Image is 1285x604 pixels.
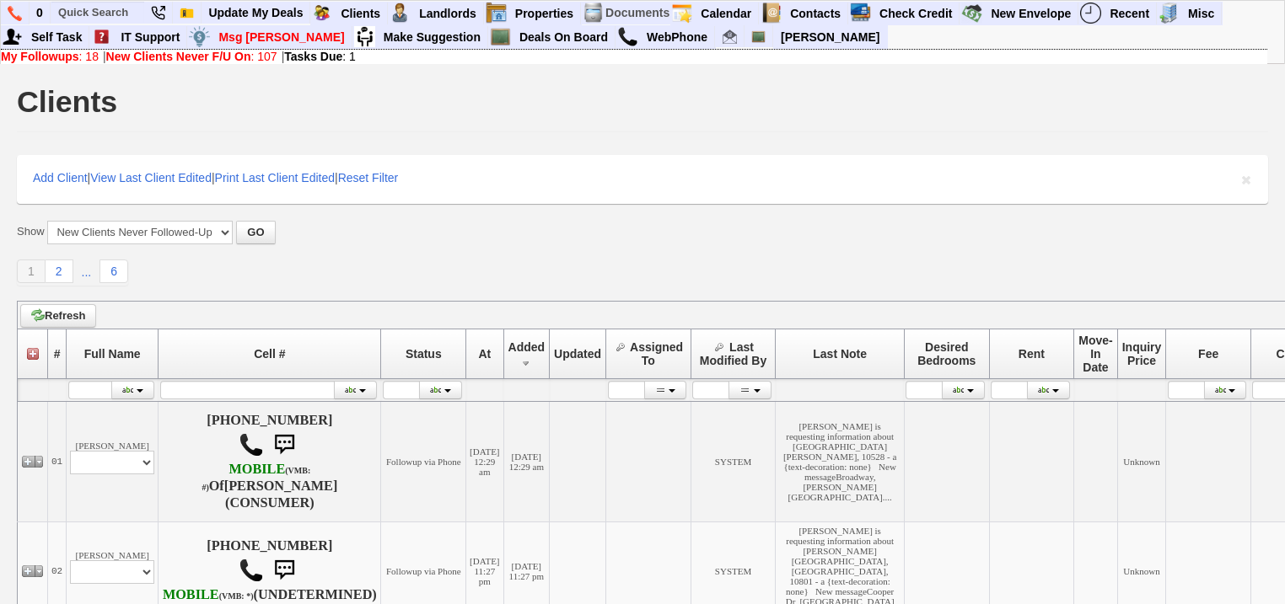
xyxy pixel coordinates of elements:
[850,3,871,24] img: creditreport.png
[239,558,264,583] img: call.png
[236,221,275,244] button: GO
[267,428,301,462] img: sms.png
[219,591,254,601] font: (VMB: *)
[508,340,546,354] span: Added
[2,26,23,47] img: myadd.png
[774,26,886,48] a: [PERSON_NAME]
[106,50,251,63] b: New Clients Never F/U On
[48,329,67,378] th: #
[406,347,442,361] span: Status
[338,171,399,184] a: Reset Filter
[1122,340,1162,367] span: Inquiry Price
[311,3,332,24] img: clients.png
[671,3,692,24] img: appt_icon.png
[73,261,100,283] a: ...
[46,259,73,283] a: 2
[106,50,277,63] a: New Clients Never F/U On: 107
[17,155,1268,204] div: | | |
[215,171,335,184] a: Print Last Client Edited
[17,87,117,117] h1: Clients
[1159,3,1180,24] img: officebldg.png
[189,26,210,47] img: money.png
[700,340,766,367] span: Last Modified By
[354,26,375,47] img: su2.jpg
[20,304,96,328] a: Refresh
[617,26,638,47] img: call.png
[162,413,377,510] h4: [PHONE_NUMBER] Of (CONSUMER)
[17,259,46,283] a: 1
[1,50,99,63] a: My Followups: 18
[30,2,51,24] a: 0
[162,538,377,604] h4: [PHONE_NUMBER] (UNDETERMINED)
[163,587,219,602] font: MOBILE
[284,50,356,63] a: Tasks Due: 1
[24,26,89,48] a: Self Task
[1,50,1267,63] div: | |
[961,3,982,24] img: gmoney.png
[554,347,601,361] span: Updated
[1103,3,1157,24] a: Recent
[390,3,411,24] img: landlord.png
[466,401,503,521] td: [DATE] 12:29 am
[218,30,344,44] font: Msg [PERSON_NAME]
[917,340,976,367] span: Desired Bedrooms
[694,3,759,24] a: Calendar
[284,50,342,63] b: Tasks Due
[1019,347,1045,361] span: Rent
[1,50,79,63] b: My Followups
[17,224,45,239] label: Show
[1117,401,1166,521] td: Unknown
[412,3,484,24] a: Landlords
[640,26,715,48] a: WebPhone
[381,401,466,521] td: Followup via Phone
[8,6,22,21] img: phone.png
[1078,334,1112,374] span: Move-In Date
[508,3,581,24] a: Properties
[478,347,491,361] span: At
[984,3,1078,24] a: New Envelope
[48,401,67,521] td: 01
[163,587,254,602] b: Verizon Wireless
[1198,347,1218,361] span: Fee
[91,26,112,47] img: help2.png
[67,401,159,521] td: [PERSON_NAME]
[202,466,310,492] font: (VMB: #)
[267,553,301,587] img: sms.png
[761,3,782,24] img: contact.png
[723,29,737,44] img: Renata@HomeSweetHomeProperties.com
[1181,3,1222,24] a: Misc
[490,26,511,47] img: chalkboard.png
[605,2,670,24] td: Documents
[239,432,264,457] img: call.png
[583,3,604,24] img: docs.png
[84,347,141,361] span: Full Name
[51,2,144,23] input: Quick Search
[513,26,616,48] a: Deals On Board
[1080,3,1101,24] img: recent.png
[751,29,766,44] img: chalkboard.png
[630,340,683,367] span: Assigned To
[114,26,187,48] a: IT Support
[254,347,285,361] span: Cell #
[180,6,194,20] img: Bookmark.png
[783,3,848,24] a: Contacts
[151,6,165,20] img: phone22.png
[486,3,507,24] img: properties.png
[873,3,960,24] a: Check Credit
[33,171,88,184] a: Add Client
[334,3,388,24] a: Clients
[224,478,338,494] b: [PERSON_NAME]
[229,462,285,477] font: MOBILE
[691,401,776,521] td: SYSTEM
[377,26,488,48] a: Make Suggestion
[212,26,352,48] a: Msg [PERSON_NAME]
[776,401,905,521] td: [PERSON_NAME] is requesting information about [GEOGRAPHIC_DATA][PERSON_NAME], 10528 - a {text-dec...
[202,2,310,24] a: Update My Deals
[503,401,550,521] td: [DATE] 12:29 am
[202,462,310,494] b: T-Mobile USA, Inc.
[90,171,212,184] a: View Last Client Edited
[99,259,128,283] a: 6
[813,347,867,361] span: Last Note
